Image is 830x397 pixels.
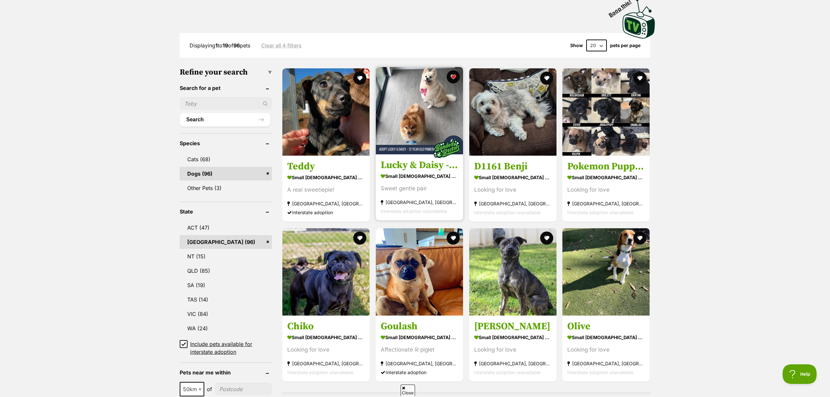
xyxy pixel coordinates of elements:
button: Search [180,113,270,126]
span: Interstate adoption unavailable [567,210,634,216]
img: McQueen - Jack Russell Terrier x Staffordshire Terrier Dog [469,228,556,316]
button: favourite [633,232,646,245]
a: NT (15) [180,250,272,263]
h3: D1161 Benji [474,161,552,173]
button: favourite [353,232,366,245]
a: Include pets available for interstate adoption [180,340,272,356]
label: pets per page [610,43,640,48]
a: Other Pets (3) [180,181,272,195]
button: favourite [633,72,646,85]
div: Looking for love [567,186,645,195]
strong: small [DEMOGRAPHIC_DATA] Dog [381,172,458,181]
img: D1161 Benji - Shih Tzu Dog [469,68,556,156]
span: Show [570,43,583,48]
a: [PERSON_NAME] small [DEMOGRAPHIC_DATA] Dog Looking for love [GEOGRAPHIC_DATA], [GEOGRAPHIC_DATA] ... [469,315,556,382]
img: Pokemon Puppies - Poodle Dog [562,68,650,156]
strong: small [DEMOGRAPHIC_DATA] Dog [567,333,645,342]
a: Clear all 4 filters [261,43,302,48]
iframe: Help Scout Beacon - Open [783,364,817,384]
a: SA (19) [180,278,272,292]
a: WA (24) [180,321,272,335]
span: Interstate adoption unavailable [474,210,540,216]
strong: [GEOGRAPHIC_DATA], [GEOGRAPHIC_DATA] [567,199,645,208]
span: Displaying to of pets [190,42,250,49]
strong: small [DEMOGRAPHIC_DATA] Dog [287,333,365,342]
button: favourite [540,72,553,85]
header: State [180,209,272,215]
div: Interstate adoption [287,208,365,217]
button: favourite [447,232,460,245]
img: Goulash - Pug Dog [376,228,463,316]
strong: [GEOGRAPHIC_DATA], [GEOGRAPHIC_DATA] [474,199,552,208]
div: Interstate adoption [381,368,458,377]
img: Teddy - Dachshund Dog [282,68,370,156]
button: favourite [447,70,460,83]
div: Looking for love [287,345,365,354]
a: Teddy small [DEMOGRAPHIC_DATA] Dog A real sweetiepie! [GEOGRAPHIC_DATA], [GEOGRAPHIC_DATA] Inters... [282,156,370,222]
span: 50km [180,382,204,396]
div: Looking for love [567,345,645,354]
header: Species [180,140,272,146]
header: Pets near me within [180,370,272,375]
h3: Teddy [287,161,365,173]
div: Sweet gentle pair [381,184,458,193]
strong: 96 [233,42,240,49]
strong: small [DEMOGRAPHIC_DATA] Dog [381,333,458,342]
strong: [GEOGRAPHIC_DATA], [GEOGRAPHIC_DATA] [381,198,458,207]
a: Dogs (96) [180,167,272,181]
strong: small [DEMOGRAPHIC_DATA] Dog [567,173,645,182]
strong: [GEOGRAPHIC_DATA], [GEOGRAPHIC_DATA] [567,359,645,368]
span: 50km [180,385,204,394]
a: Pokemon Puppies small [DEMOGRAPHIC_DATA] Dog Looking for love [GEOGRAPHIC_DATA], [GEOGRAPHIC_DATA... [562,156,650,222]
strong: [GEOGRAPHIC_DATA], [GEOGRAPHIC_DATA] [287,359,365,368]
span: Interstate adoption unavailable [287,370,354,375]
a: Lucky & Daisy - [DEMOGRAPHIC_DATA] Pomeranians small [DEMOGRAPHIC_DATA] Dog Sweet gentle pair [GE... [376,154,463,221]
div: Looking for love [474,345,552,354]
strong: small [DEMOGRAPHIC_DATA] Dog [474,173,552,182]
strong: [GEOGRAPHIC_DATA], [GEOGRAPHIC_DATA] [381,359,458,368]
span: of [207,385,212,393]
strong: small [DEMOGRAPHIC_DATA] Dog [474,333,552,342]
img: Lucky & Daisy - 12 Year Old Pomeranians - Pomeranian Dog [376,67,463,154]
h3: Goulash [381,320,458,333]
span: Interstate adoption unavailable [381,209,447,214]
a: D1161 Benji small [DEMOGRAPHIC_DATA] Dog Looking for love [GEOGRAPHIC_DATA], [GEOGRAPHIC_DATA] In... [469,156,556,222]
button: favourite [540,232,553,245]
h3: Lucky & Daisy - [DEMOGRAPHIC_DATA] Pomeranians [381,159,458,172]
span: Close [401,385,415,396]
a: Goulash small [DEMOGRAPHIC_DATA] Dog Affectionate lil piglet [GEOGRAPHIC_DATA], [GEOGRAPHIC_DATA]... [376,315,463,382]
a: TAS (14) [180,293,272,306]
a: QLD (85) [180,264,272,278]
input: Toby [180,97,272,110]
h3: Pokemon Puppies [567,161,645,173]
h3: Refine your search [180,68,272,77]
div: Affectionate lil piglet [381,345,458,354]
span: Interstate adoption unavailable [567,370,634,375]
a: [GEOGRAPHIC_DATA] (96) [180,235,272,249]
div: A real sweetiepie! [287,186,365,195]
h3: Olive [567,320,645,333]
strong: 1 [215,42,218,49]
h3: [PERSON_NAME] [474,320,552,333]
a: Olive small [DEMOGRAPHIC_DATA] Dog Looking for love [GEOGRAPHIC_DATA], [GEOGRAPHIC_DATA] Intersta... [562,315,650,382]
input: postcode [215,383,272,395]
a: Chiko small [DEMOGRAPHIC_DATA] Dog Looking for love [GEOGRAPHIC_DATA], [GEOGRAPHIC_DATA] Intersta... [282,315,370,382]
a: Cats (68) [180,152,272,166]
strong: [GEOGRAPHIC_DATA], [GEOGRAPHIC_DATA] [474,359,552,368]
strong: [GEOGRAPHIC_DATA], [GEOGRAPHIC_DATA] [287,199,365,208]
strong: small [DEMOGRAPHIC_DATA] Dog [287,173,365,182]
img: Olive - Beagle x Cavalier King Charles Spaniel Dog [562,228,650,316]
span: Interstate adoption unavailable [474,370,540,375]
img: bonded besties [430,133,463,165]
h3: Chiko [287,320,365,333]
button: favourite [353,72,366,85]
a: VIC (84) [180,307,272,321]
img: Chiko - Chihuahua x Pug Dog [282,228,370,316]
a: ACT (47) [180,221,272,234]
header: Search for a pet [180,85,272,91]
span: Include pets available for interstate adoption [190,340,272,356]
strong: 19 [223,42,228,49]
div: Looking for love [474,186,552,195]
